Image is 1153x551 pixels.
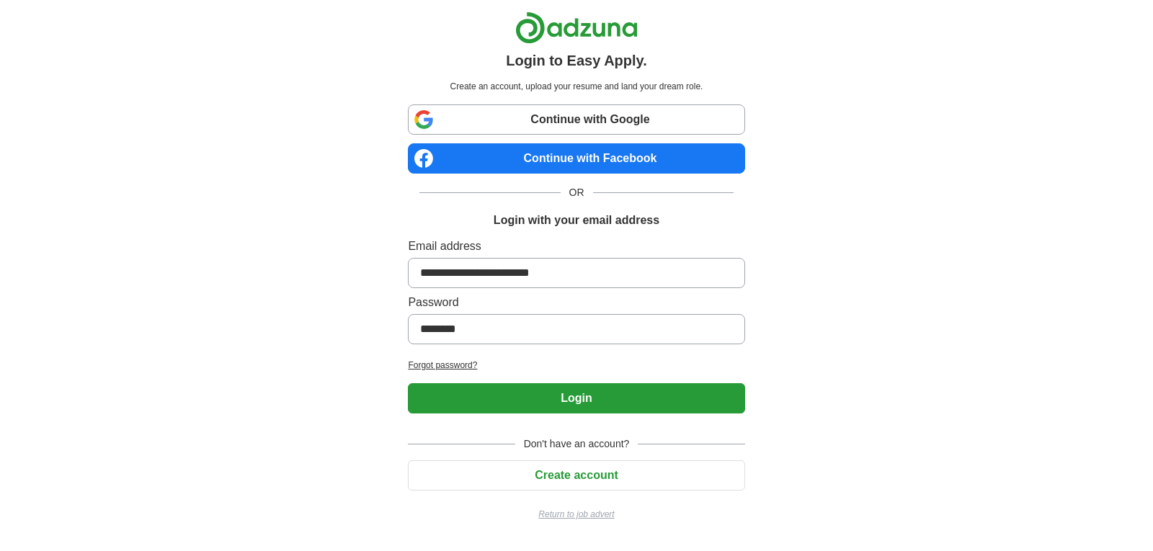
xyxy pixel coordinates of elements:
a: Return to job advert [408,508,744,521]
button: Login [408,383,744,413]
h1: Login with your email address [494,212,659,229]
a: Continue with Google [408,104,744,135]
label: Password [408,294,744,311]
button: Create account [408,460,744,490]
img: Adzuna logo [515,12,638,44]
label: Email address [408,238,744,255]
a: Create account [408,469,744,481]
p: Create an account, upload your resume and land your dream role. [411,80,742,93]
span: Don't have an account? [515,436,638,452]
a: Forgot password? [408,359,744,372]
h1: Login to Easy Apply. [506,50,647,71]
span: OR [561,185,593,200]
a: Continue with Facebook [408,143,744,174]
